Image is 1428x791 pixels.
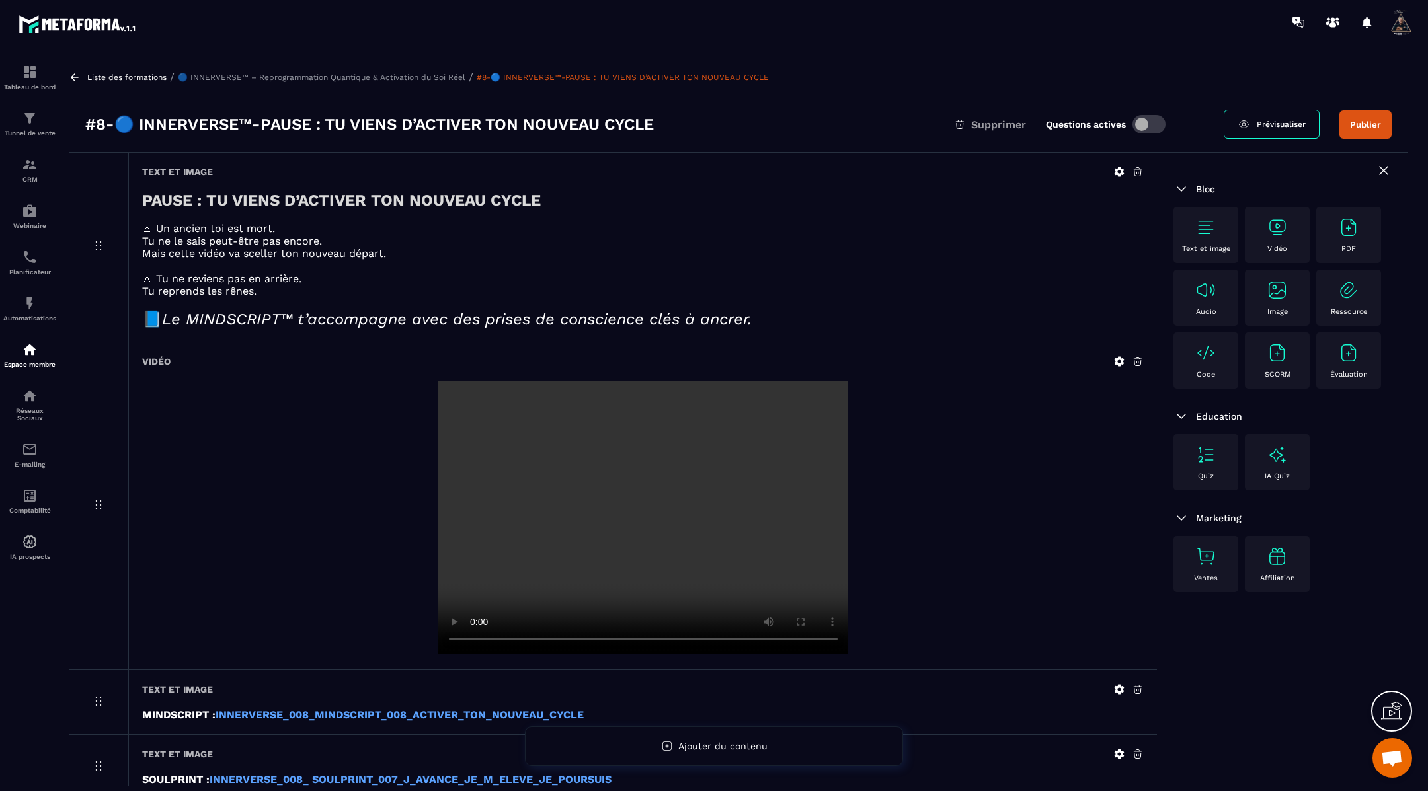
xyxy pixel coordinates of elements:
[3,176,56,183] p: CRM
[210,773,612,786] a: INNERVERSE_008_ SOULPRINT_007_J_AVANCE_JE_M_ELEVE_JE_POURSUIS
[1260,574,1295,582] p: Affiliation
[142,708,216,721] strong: MINDSCRIPT :
[170,71,175,83] span: /
[3,553,56,560] p: IA prospects
[678,741,768,751] span: Ajouter du contenu
[142,167,213,177] h6: Text et image
[22,388,38,404] img: social-network
[3,193,56,239] a: automationsautomationsWebinaire
[1224,110,1320,139] a: Prévisualiser
[1338,217,1359,238] img: text-image no-wra
[85,114,654,135] h3: #8-🔵 INNERVERSE™-PAUSE : TU VIENS D’ACTIVER TON NOUVEAU CYCLE
[3,461,56,468] p: E-mailing
[1339,110,1392,139] button: Publier
[3,54,56,100] a: formationformationTableau de bord
[1267,546,1288,567] img: text-image
[1267,342,1288,363] img: text-image no-wra
[469,71,473,83] span: /
[971,118,1026,131] span: Supprimer
[3,507,56,514] p: Comptabilité
[3,285,56,332] a: automationsautomationsAutomatisations
[1338,342,1359,363] img: text-image no-wra
[162,310,752,328] em: Le MINDSCRIPT™ t’accompagne avec des prises de conscience clés à ancrer.
[3,361,56,368] p: Espace membre
[1257,120,1306,129] span: Prévisualiser
[22,441,38,457] img: email
[3,130,56,137] p: Tunnel de vente
[1267,217,1288,238] img: text-image no-wra
[142,773,210,786] strong: SOULPRINT :
[1267,307,1288,316] p: Image
[22,342,38,358] img: automations
[1331,307,1367,316] p: Ressource
[3,432,56,478] a: emailemailE-mailing
[3,222,56,229] p: Webinaire
[1198,472,1214,480] p: Quiz
[22,488,38,504] img: accountant
[3,147,56,193] a: formationformationCRM
[1182,245,1230,253] p: Text et image
[1265,370,1290,379] p: SCORM
[3,407,56,422] p: Réseaux Sociaux
[1195,280,1216,301] img: text-image no-wra
[142,356,171,367] h6: Vidéo
[87,73,167,82] a: Liste des formations
[1195,444,1216,465] img: text-image no-wra
[22,157,38,172] img: formation
[142,191,541,209] strong: PAUSE : TU VIENS D’ACTIVER TON NOUVEAU CYCLE
[1267,444,1288,465] img: text-image
[477,73,769,82] a: #8-🔵 INNERVERSE™-PAUSE : TU VIENS D’ACTIVER TON NOUVEAU CYCLE
[1195,217,1216,238] img: text-image no-wra
[142,247,1144,260] p: Mais cette vidéo va sceller ton nouveau départ.
[22,534,38,550] img: automations
[3,478,56,524] a: accountantaccountantComptabilité
[3,83,56,91] p: Tableau de bord
[1196,513,1242,523] span: Marketing
[1197,370,1215,379] p: Code
[1195,342,1216,363] img: text-image no-wra
[19,12,138,36] img: logo
[22,295,38,311] img: automations
[22,64,38,80] img: formation
[178,73,465,82] a: 🔵 INNERVERSE™ – Reprogrammation Quantique & Activation du Soi Réel
[3,268,56,276] p: Planificateur
[1173,408,1189,424] img: arrow-down
[1196,184,1215,194] span: Bloc
[1330,370,1368,379] p: Évaluation
[1195,546,1216,567] img: text-image no-wra
[142,310,1144,328] h2: 📘
[142,272,1144,285] p: 🜂 Tu ne reviens pas en arrière.
[1173,181,1189,197] img: arrow-down
[3,315,56,322] p: Automatisations
[3,239,56,285] a: schedulerschedulerPlanificateur
[22,110,38,126] img: formation
[142,285,1144,297] p: Tu reprends les rênes.
[142,749,213,759] h6: Text et image
[3,332,56,378] a: automationsautomationsEspace membre
[1267,280,1288,301] img: text-image no-wra
[142,684,213,695] h6: Text et image
[216,708,584,721] a: INNERVERSE_008_MINDSCRIPT_008_ACTIVER_TON_NOUVEAU_CYCLE
[3,378,56,432] a: social-networksocial-networkRéseaux Sociaux
[142,235,1144,247] p: Tu ne le sais peut-être pas encore.
[22,249,38,265] img: scheduler
[1046,119,1126,130] label: Questions actives
[1196,307,1216,316] p: Audio
[1196,411,1242,422] span: Education
[1338,280,1359,301] img: text-image no-wra
[1372,738,1412,778] a: Ouvrir le chat
[142,222,1144,235] p: 🜁 Un ancien toi est mort.
[1194,574,1218,582] p: Ventes
[1267,245,1287,253] p: Vidéo
[22,203,38,219] img: automations
[1341,245,1356,253] p: PDF
[1265,472,1290,480] p: IA Quiz
[3,100,56,147] a: formationformationTunnel de vente
[1173,510,1189,526] img: arrow-down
